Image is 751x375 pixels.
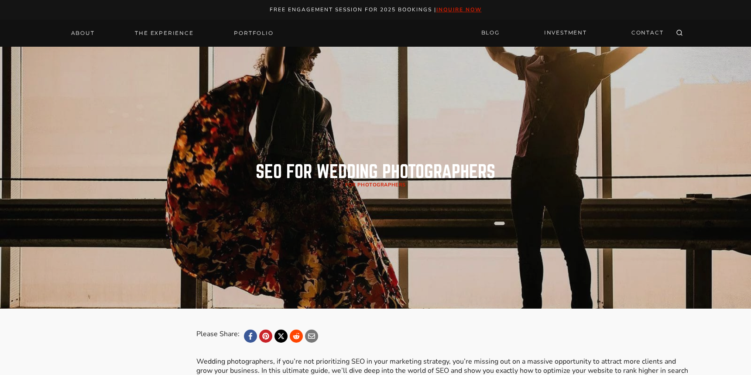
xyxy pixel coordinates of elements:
[244,330,257,343] a: Facebook
[345,182,406,188] a: For Photographers
[476,25,669,41] nav: Secondary Navigation
[539,25,592,41] a: INVESTMENT
[436,6,482,13] a: inquire now
[290,330,303,343] a: Reddit
[256,163,495,181] h1: SEO for Wedding Photographers
[66,27,279,39] nav: Primary Navigation
[343,23,408,43] img: Logo of Roy Serafin Photo Co., featuring stylized text in white on a light background, representi...
[673,27,686,39] button: View Search Form
[229,27,278,39] a: Portfolio
[476,25,505,41] a: BLOG
[10,5,742,14] p: Free engagement session for 2025 Bookings |
[626,25,669,41] a: CONTACT
[305,330,318,343] a: Email
[196,330,240,343] div: Please Share:
[259,330,272,343] a: Pinterest
[274,330,288,343] a: X
[66,27,100,39] a: About
[130,27,199,39] a: THE EXPERIENCE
